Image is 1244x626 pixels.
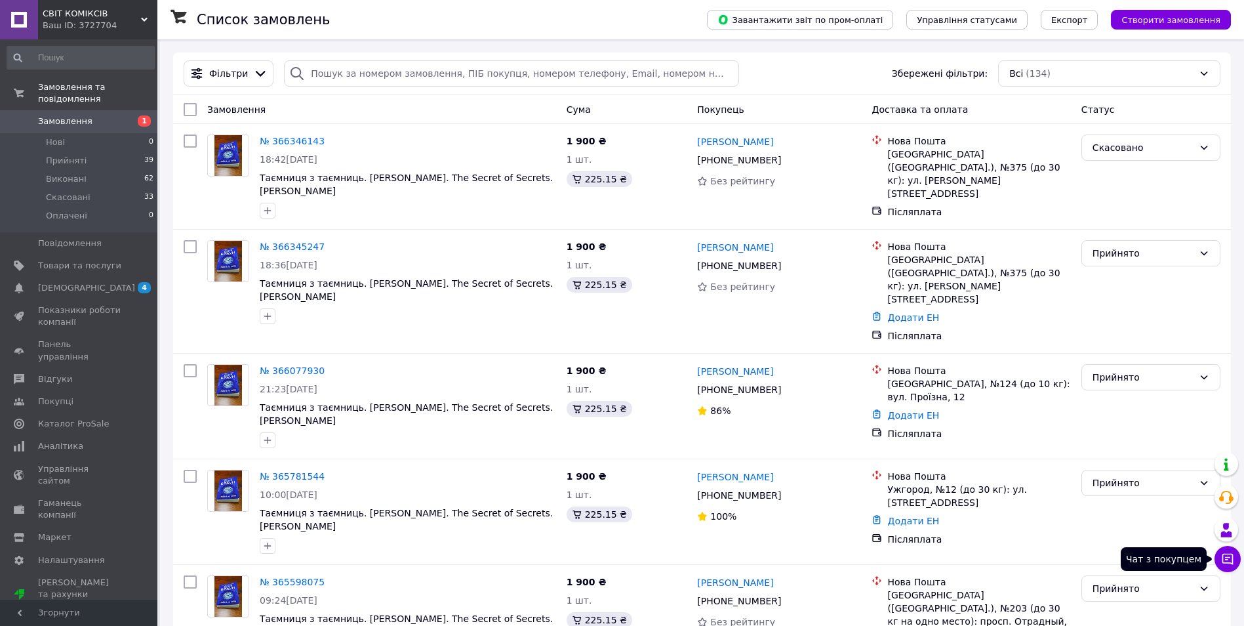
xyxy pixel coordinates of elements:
span: Замовлення та повідомлення [38,81,157,105]
span: Прийняті [46,155,87,167]
span: Повідомлення [38,238,102,249]
span: Управління статусами [917,15,1017,25]
span: [PERSON_NAME] та рахунки [38,577,121,613]
div: [GEOGRAPHIC_DATA], №124 (до 10 кг): вул. Проїзна, 12 [887,377,1070,404]
a: № 365781544 [260,471,325,482]
div: Ужгород, №12 (до 30 кг): ул. [STREET_ADDRESS] [887,483,1070,509]
span: 21:23[DATE] [260,384,317,394]
span: 1 шт. [567,490,592,500]
span: 09:24[DATE] [260,595,317,606]
div: [PHONE_NUMBER] [694,151,784,169]
div: Нова Пошта [887,470,1070,483]
a: № 366077930 [260,365,325,376]
img: Фото товару [214,576,241,617]
span: 1 [138,115,151,127]
div: Прийнято [1093,370,1194,385]
div: [PHONE_NUMBER] [694,592,784,610]
div: 225.15 ₴ [567,507,632,522]
span: Всі [1009,67,1023,80]
span: 0 [149,210,153,222]
span: Маркет [38,532,71,543]
span: 0 [149,136,153,148]
a: [PERSON_NAME] [697,135,773,148]
img: Фото товару [214,365,241,406]
span: Без рейтингу [710,282,775,292]
div: Нова Пошта [887,575,1070,589]
div: Нова Пошта [887,364,1070,377]
a: [PERSON_NAME] [697,470,773,484]
span: 39 [144,155,153,167]
div: [PHONE_NUMBER] [694,257,784,275]
a: Таємниця з таємниць. [PERSON_NAME]. The Secret of Secrets. [PERSON_NAME] [260,173,553,196]
div: [PHONE_NUMBER] [694,381,784,399]
span: Скасовані [46,192,90,203]
span: (134) [1026,68,1051,79]
span: Без рейтингу [710,176,775,186]
a: Фото товару [207,364,249,406]
a: Таємниця з таємниць. [PERSON_NAME]. The Secret of Secrets. [PERSON_NAME] [260,402,553,426]
span: 10:00[DATE] [260,490,317,500]
span: 1 900 ₴ [567,136,607,146]
div: Ваш ID: 3727704 [43,20,157,31]
input: Пошук за номером замовлення, ПІБ покупця, номером телефону, Email, номером накладної [284,60,739,87]
span: Налаштування [38,554,105,566]
span: 18:36[DATE] [260,260,317,270]
span: 33 [144,192,153,203]
span: Управління сайтом [38,463,121,487]
span: Експорт [1051,15,1088,25]
div: [PHONE_NUMBER] [694,486,784,505]
button: Управління статусами [906,10,1028,30]
span: 18:42[DATE] [260,154,317,165]
span: 1 шт. [567,260,592,270]
div: Нова Пошта [887,240,1070,253]
span: Відгуки [38,373,72,385]
div: [GEOGRAPHIC_DATA] ([GEOGRAPHIC_DATA].), №375 (до 30 кг): ул. [PERSON_NAME][STREET_ADDRESS] [887,148,1070,200]
span: 1 900 ₴ [567,577,607,587]
div: Післяплата [887,533,1070,546]
span: 1 900 ₴ [567,241,607,252]
a: Фото товару [207,135,249,177]
span: 1 шт. [567,595,592,606]
a: № 365598075 [260,577,325,587]
div: Прийнято [1093,581,1194,596]
a: Таємниця з таємниць. [PERSON_NAME]. The Secret of Secrets. [PERSON_NAME] [260,278,553,302]
span: Оплачені [46,210,87,222]
a: Додати ЕН [887,312,939,323]
div: 225.15 ₴ [567,171,632,187]
span: Покупці [38,396,73,407]
a: Додати ЕН [887,410,939,421]
button: Створити замовлення [1111,10,1231,30]
button: Завантажити звіт по пром-оплаті [707,10,893,30]
a: Створити замовлення [1098,14,1231,24]
div: Прийнято [1093,246,1194,261]
img: Фото товару [214,241,241,282]
img: Фото товару [214,470,241,511]
span: Доставка та оплата [872,104,968,115]
span: Завантажити звіт по пром-оплаті [717,14,883,26]
span: Замовлення [38,115,92,127]
span: 4 [138,282,151,293]
a: [PERSON_NAME] [697,576,773,589]
span: 1 шт. [567,154,592,165]
span: [DEMOGRAPHIC_DATA] [38,282,135,294]
a: Додати ЕН [887,516,939,526]
span: Нові [46,136,65,148]
span: 1 900 ₴ [567,365,607,376]
a: Таємниця з таємниць. [PERSON_NAME]. The Secret of Secrets. [PERSON_NAME] [260,508,553,532]
input: Пошук [7,46,155,70]
img: Фото товару [214,135,241,176]
a: № 366345247 [260,241,325,252]
span: Показники роботи компанії [38,304,121,328]
span: 86% [710,406,731,416]
span: Замовлення [207,104,266,115]
h1: Список замовлень [197,12,330,28]
span: Панель управління [38,339,121,362]
span: Виконані [46,173,87,185]
div: Скасовано [1093,140,1194,155]
span: Покупець [697,104,744,115]
a: Фото товару [207,240,249,282]
a: № 366346143 [260,136,325,146]
button: Експорт [1041,10,1098,30]
span: 62 [144,173,153,185]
